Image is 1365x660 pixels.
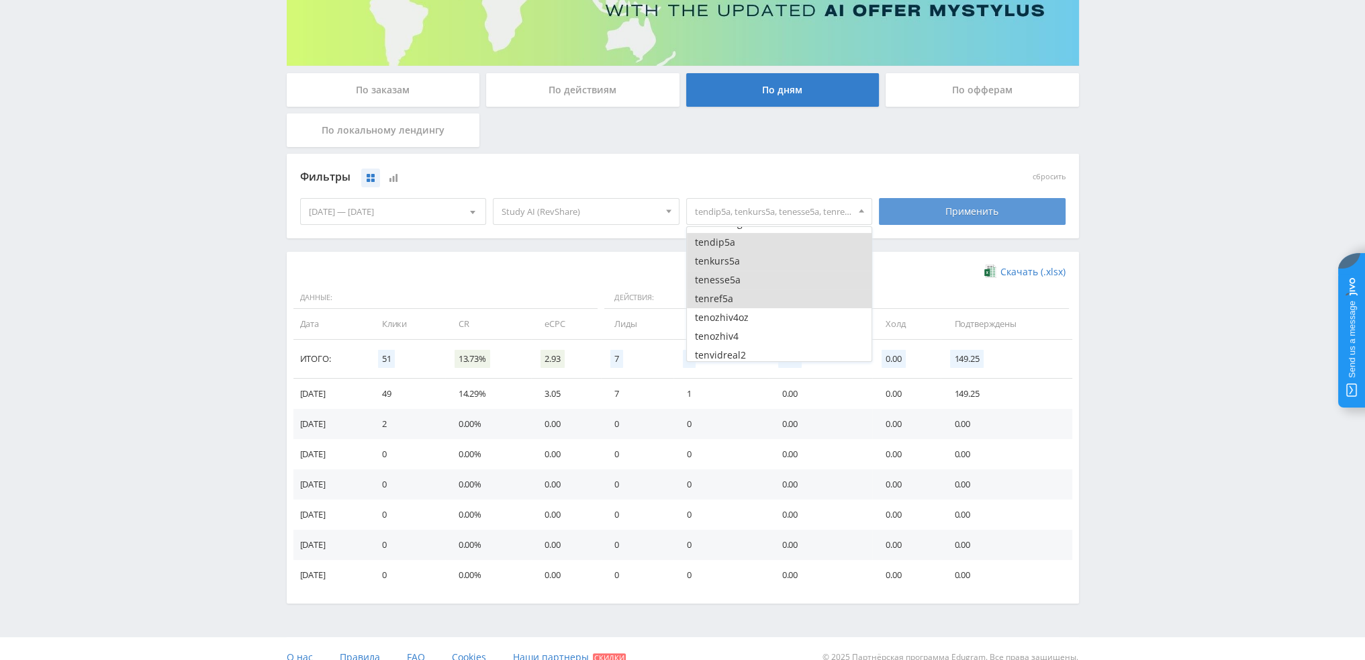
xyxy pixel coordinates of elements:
button: tenozhiv4 [687,327,872,346]
span: 13.73% [455,350,490,368]
td: 0.00 [531,469,601,500]
td: 0.00 [769,500,873,530]
td: 0.00 [872,439,941,469]
button: сбросить [1033,173,1066,181]
div: По офферам [886,73,1079,107]
td: CR [445,309,531,339]
td: 0 [601,439,673,469]
td: 0.00 [941,469,1072,500]
td: 0.00% [445,439,531,469]
td: eCPC [531,309,601,339]
td: 0.00% [445,500,531,530]
td: 2 [369,409,445,439]
td: 0.00 [872,560,941,590]
td: 0.00 [941,500,1072,530]
td: Холд [872,309,941,339]
td: 0 [673,439,768,469]
span: 0.00 [882,350,905,368]
div: Применить [879,198,1066,225]
td: 0.00 [769,530,873,560]
td: [DATE] [293,469,369,500]
span: 7 [610,350,623,368]
td: 0.00% [445,469,531,500]
td: 0 [369,560,445,590]
span: Финансы: [772,287,1069,310]
td: 0 [673,500,768,530]
td: 0 [601,560,673,590]
a: Скачать (.xlsx) [984,265,1065,279]
td: 0 [601,500,673,530]
td: 0.00 [872,530,941,560]
span: Study AI (RevShare) [502,199,659,224]
td: 0 [601,530,673,560]
div: Фильтры [300,167,873,187]
span: Действия: [604,287,765,310]
td: 0.00 [769,439,873,469]
span: Данные: [293,287,598,310]
td: 0 [601,469,673,500]
td: 0.00 [531,500,601,530]
td: 3.05 [531,379,601,409]
span: 1 [683,350,696,368]
td: [DATE] [293,379,369,409]
td: 0.00% [445,560,531,590]
td: 7 [601,379,673,409]
img: xlsx [984,265,996,278]
td: [DATE] [293,439,369,469]
span: tendip5a, tenkurs5a, tenesse5a, tenref5a [695,199,852,224]
button: tenvidreal2 [687,346,872,365]
td: [DATE] [293,560,369,590]
button: tenref5a [687,289,872,308]
button: tenesse5a [687,271,872,289]
td: Подтверждены [941,309,1072,339]
div: [DATE] — [DATE] [301,199,486,224]
td: 0.00 [531,409,601,439]
td: 0.00 [872,469,941,500]
td: 0.00 [769,379,873,409]
td: 0.00 [769,469,873,500]
td: Клики [369,309,445,339]
td: 0.00 [872,500,941,530]
button: tendip5a [687,233,872,252]
td: 0.00 [872,379,941,409]
td: 0 [673,409,768,439]
td: 1 [673,379,768,409]
td: 0.00 [531,530,601,560]
div: По дням [686,73,880,107]
td: 0 [369,530,445,560]
td: Лиды [601,309,673,339]
td: 0 [601,409,673,439]
td: 0 [673,469,768,500]
td: Итого: [293,340,369,379]
td: 0 [673,530,768,560]
td: 0.00 [941,409,1072,439]
td: 0.00 [941,439,1072,469]
td: 0.00 [872,409,941,439]
span: 51 [378,350,395,368]
td: 0.00 [531,560,601,590]
div: По заказам [287,73,480,107]
div: По локальному лендингу [287,113,480,147]
span: 149.25 [950,350,983,368]
td: Дата [293,309,369,339]
td: 0 [369,469,445,500]
td: 0.00 [531,439,601,469]
td: 0 [673,560,768,590]
td: 0.00 [769,409,873,439]
button: tenkurs5a [687,252,872,271]
td: 0.00 [941,560,1072,590]
td: [DATE] [293,500,369,530]
div: По действиям [486,73,679,107]
td: [DATE] [293,409,369,439]
td: 0 [369,439,445,469]
button: tenozhiv4oz [687,308,872,327]
td: 14.29% [445,379,531,409]
td: [DATE] [293,530,369,560]
td: 149.25 [941,379,1072,409]
td: 0.00% [445,409,531,439]
td: 0.00 [769,560,873,590]
td: 0.00% [445,530,531,560]
span: Скачать (.xlsx) [1000,267,1066,277]
td: 49 [369,379,445,409]
span: 2.93 [540,350,564,368]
